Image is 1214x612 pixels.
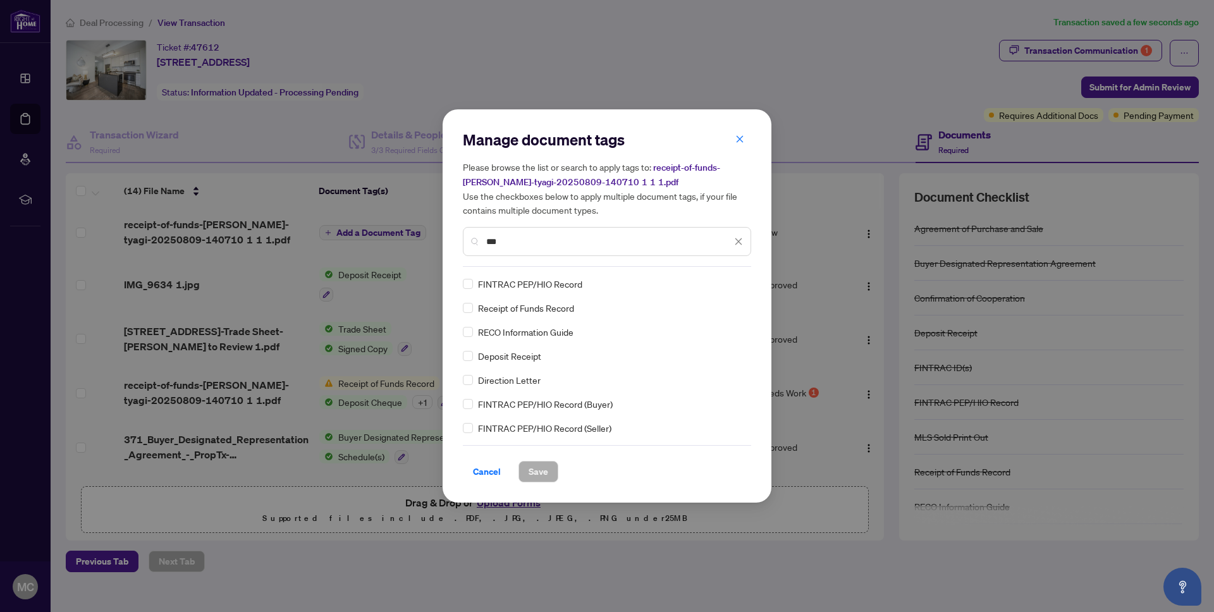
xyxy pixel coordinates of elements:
[463,461,511,482] button: Cancel
[463,160,751,217] h5: Please browse the list or search to apply tags to: Use the checkboxes below to apply multiple doc...
[473,462,501,482] span: Cancel
[478,397,613,411] span: FINTRAC PEP/HIO Record (Buyer)
[478,349,541,363] span: Deposit Receipt
[463,130,751,150] h2: Manage document tags
[478,421,611,435] span: FINTRAC PEP/HIO Record (Seller)
[734,237,743,246] span: close
[478,277,582,291] span: FINTRAC PEP/HIO Record
[1163,568,1201,606] button: Open asap
[735,135,744,144] span: close
[478,373,541,387] span: Direction Letter
[478,301,574,315] span: Receipt of Funds Record
[478,325,573,339] span: RECO Information Guide
[518,461,558,482] button: Save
